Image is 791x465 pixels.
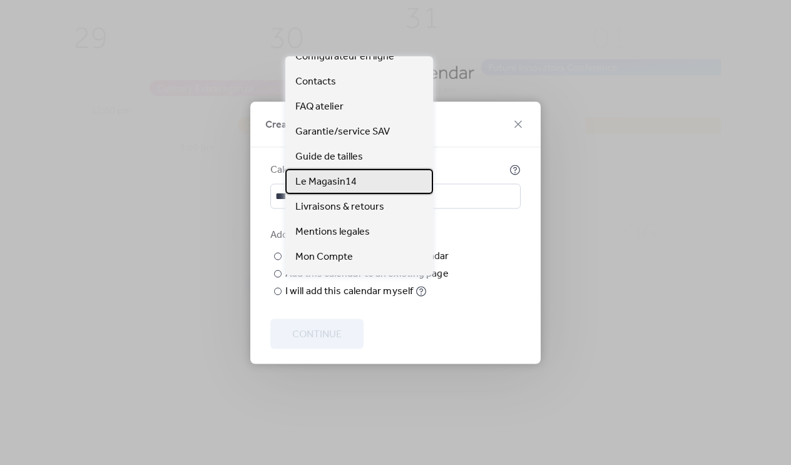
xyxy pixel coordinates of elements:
span: Contacts [295,74,336,89]
span: Configurateur en ligne [295,49,394,64]
span: Create your calendar [265,117,358,132]
div: Add calendar to your site [270,227,518,242]
span: Le Magasin14 [295,175,357,190]
span: Mentions legales [295,225,370,240]
span: Livraisons & retours [295,200,384,215]
span: Moyens de payement [295,275,390,290]
div: I will add this calendar myself [285,284,413,299]
div: Calendar name [270,162,507,177]
span: Mon Compte [295,250,353,265]
span: Guide de tailles [295,150,363,165]
span: FAQ atelier [295,100,344,115]
span: Garantie/service SAV [295,125,390,140]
